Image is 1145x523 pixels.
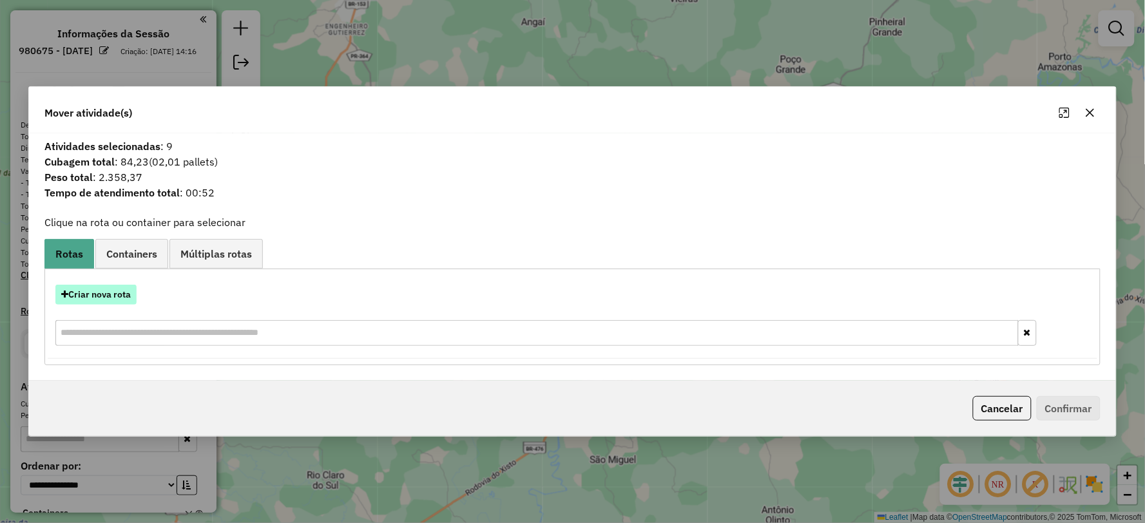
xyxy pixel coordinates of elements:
span: : 2.358,37 [37,169,1108,185]
span: Múltiplas rotas [180,249,252,259]
span: : 00:52 [37,185,1108,200]
span: : 84,23 [37,154,1108,169]
strong: Cubagem total [44,155,115,168]
span: : 9 [37,138,1108,154]
button: Maximize [1054,102,1075,123]
button: Criar nova rota [55,285,137,305]
strong: Peso total [44,171,93,184]
button: Cancelar [973,396,1032,421]
label: Clique na rota ou container para selecionar [44,214,245,230]
strong: Atividades selecionadas [44,140,160,153]
span: (02,01 pallets) [149,155,218,168]
span: Mover atividade(s) [44,105,132,120]
span: Rotas [55,249,83,259]
strong: Tempo de atendimento total [44,186,180,199]
span: Containers [106,249,157,259]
